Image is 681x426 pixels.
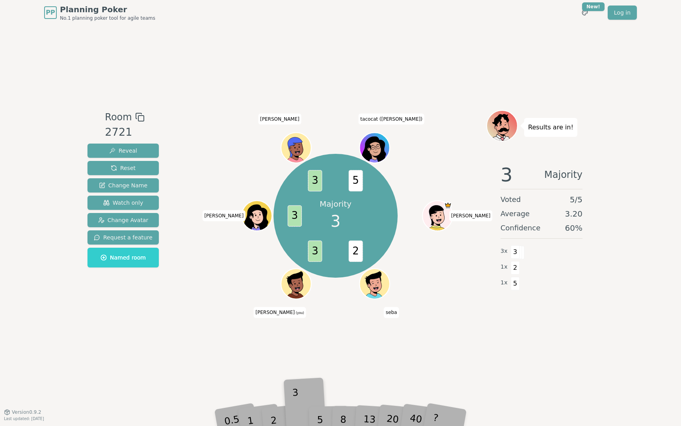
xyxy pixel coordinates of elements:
[87,196,159,210] button: Watch only
[87,230,159,245] button: Request a feature
[46,8,55,17] span: PP
[444,202,452,209] span: Richard is the host
[501,165,513,184] span: 3
[320,198,352,209] p: Majority
[253,307,306,318] span: Click to change your name
[111,164,136,172] span: Reset
[87,144,159,158] button: Reveal
[258,114,301,125] span: Click to change your name
[578,6,592,20] button: New!
[449,210,493,221] span: Click to change your name
[544,165,582,184] span: Majority
[511,245,520,259] span: 3
[105,110,132,124] span: Room
[99,181,147,189] span: Change Name
[528,122,573,133] p: Results are in!
[100,254,146,262] span: Named room
[582,2,605,11] div: New!
[60,4,155,15] span: Planning Poker
[349,241,363,262] span: 2
[87,248,159,267] button: Named room
[308,241,322,262] span: 3
[103,199,143,207] span: Watch only
[501,194,521,205] span: Voted
[501,278,508,287] span: 1 x
[98,216,149,224] span: Change Avatar
[501,222,540,234] span: Confidence
[511,261,520,275] span: 2
[288,205,302,226] span: 3
[4,409,41,415] button: Version0.9.2
[105,124,144,140] div: 2721
[565,208,582,219] span: 3.20
[501,208,530,219] span: Average
[282,270,311,298] button: Click to change your avatar
[4,417,44,421] span: Last updated: [DATE]
[331,209,340,233] span: 3
[501,263,508,271] span: 1 x
[109,147,137,155] span: Reveal
[501,247,508,256] span: 3 x
[511,277,520,290] span: 5
[608,6,637,20] a: Log in
[87,213,159,227] button: Change Avatar
[570,194,582,205] span: 5 / 5
[349,170,363,191] span: 5
[44,4,155,21] a: PPPlanning PokerNo.1 planning poker tool for agile teams
[565,222,582,234] span: 60 %
[60,15,155,21] span: No.1 planning poker tool for agile teams
[87,161,159,175] button: Reset
[202,210,246,221] span: Click to change your name
[308,170,322,191] span: 3
[12,409,41,415] span: Version 0.9.2
[358,114,424,125] span: Click to change your name
[94,234,153,241] span: Request a feature
[87,178,159,192] button: Change Name
[384,307,399,318] span: Click to change your name
[295,311,304,315] span: (you)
